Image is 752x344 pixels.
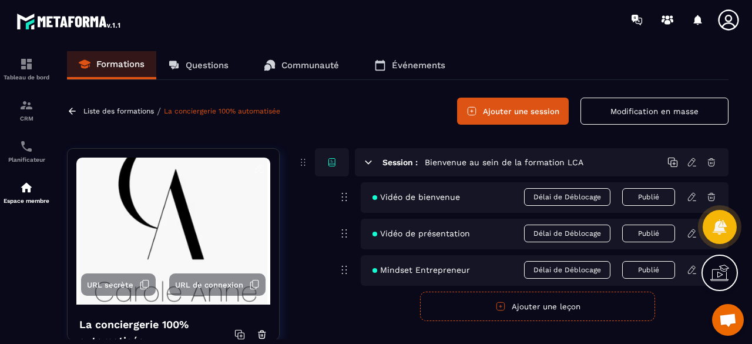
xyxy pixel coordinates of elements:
[382,158,418,167] h6: Session :
[580,98,728,125] button: Modification en masse
[524,225,610,242] span: Délai de Déblocage
[420,292,655,321] button: Ajouter une leçon
[3,89,50,131] a: formationformationCRM
[76,158,270,305] img: background
[622,188,675,206] button: Publié
[83,107,154,115] a: Liste des formations
[3,198,50,204] p: Espace membre
[425,156,583,168] h5: Bienvenue au sein de la formation LCA
[96,59,145,69] p: Formations
[457,98,569,125] button: Ajouter une session
[87,280,133,289] span: URL secrète
[712,304,744,336] a: Ouvrir le chat
[3,131,50,172] a: schedulerschedulerPlanificateur
[164,107,280,115] a: La conciergerie 100% automatisée
[157,106,161,117] span: /
[3,156,50,163] p: Planificateur
[3,115,50,122] p: CRM
[372,229,470,238] span: Vidéo de présentation
[622,261,675,279] button: Publié
[186,60,229,71] p: Questions
[169,273,266,296] button: URL de connexion
[67,51,156,79] a: Formations
[281,60,339,71] p: Communauté
[3,48,50,89] a: formationformationTableau de bord
[19,98,33,112] img: formation
[3,74,50,81] p: Tableau de bord
[175,280,243,289] span: URL de connexion
[81,273,156,296] button: URL secrète
[524,188,610,206] span: Délai de Déblocage
[16,11,122,32] img: logo
[19,57,33,71] img: formation
[392,60,445,71] p: Événements
[372,192,460,202] span: Vidéo de bienvenue
[524,261,610,279] span: Délai de Déblocage
[252,51,351,79] a: Communauté
[3,172,50,213] a: automationsautomationsEspace membre
[19,139,33,153] img: scheduler
[622,225,675,242] button: Publié
[156,51,240,79] a: Questions
[19,181,33,195] img: automations
[362,51,457,79] a: Événements
[372,265,470,275] span: Mindset Entrepreneur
